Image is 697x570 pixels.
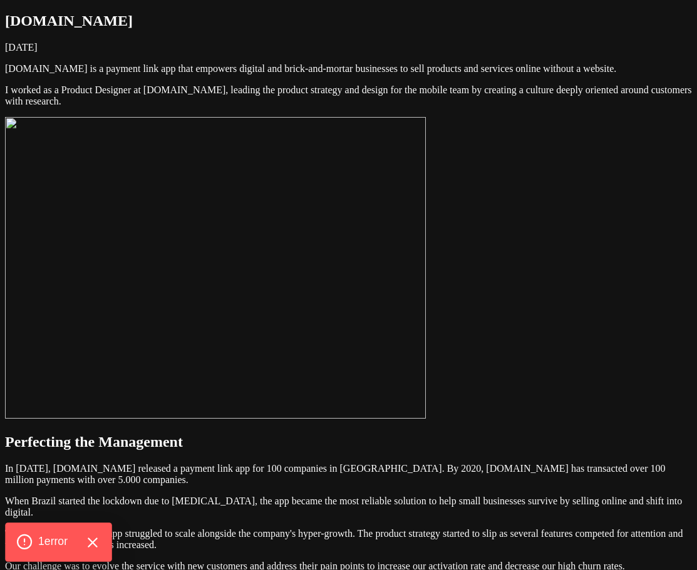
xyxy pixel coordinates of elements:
time: [DATE] [5,42,38,53]
p: The [DOMAIN_NAME] app struggled to scale alongside the company's hyper-growth. The product strate... [5,528,692,551]
p: In [DATE], [DOMAIN_NAME] released a payment link app for 100 companies in [GEOGRAPHIC_DATA]. By 2... [5,463,692,486]
p: [DOMAIN_NAME] is a payment link app that empowers digital and brick-and-mortar businesses to sell... [5,63,692,74]
h1: [DOMAIN_NAME] [5,13,692,29]
p: When Brazil started the lockdown due to [MEDICAL_DATA], the app became the most reliable solution... [5,496,692,518]
p: I worked as a Product Designer at [DOMAIN_NAME], leading the product strategy and design for the ... [5,84,692,107]
h2: Perfecting the Management [5,434,692,450]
